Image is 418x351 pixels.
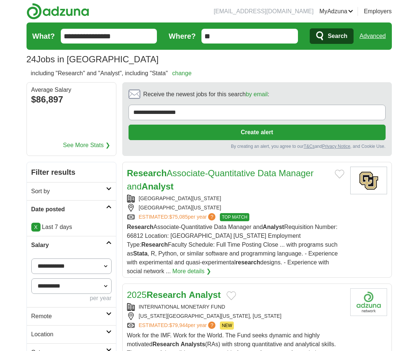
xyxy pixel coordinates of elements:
h2: Sort by [31,187,106,196]
a: change [172,70,192,76]
button: Create alert [129,125,386,140]
a: Employers [364,7,392,16]
h2: Remote [31,312,106,321]
a: ResearchAssociate-Quantitative Data Manager andAnalyst [127,168,314,191]
span: $75,085 [169,214,188,220]
a: T&Cs [303,144,315,149]
h1: Jobs in [GEOGRAPHIC_DATA] [27,54,159,64]
span: ? [208,213,215,220]
label: What? [32,31,55,42]
strong: research [236,259,260,265]
a: X [31,223,41,232]
h2: Filter results [27,162,116,182]
div: INTERNATIONAL MONETARY FUND [127,303,344,311]
p: Last 7 days [31,223,112,232]
a: Sort by [27,182,116,200]
a: ESTIMATED:$79,944per year? [139,322,217,330]
div: $86,897 [31,93,112,106]
button: Search [310,28,354,44]
strong: Research [141,241,168,248]
img: Adzuna logo [27,3,89,20]
a: Date posted [27,200,116,218]
a: by email [246,91,268,97]
button: Add to favorite jobs [226,291,236,300]
a: Location [27,325,116,343]
strong: Analyst [142,181,174,191]
span: NEW [220,322,234,330]
strong: Analyst [189,290,221,300]
a: [GEOGRAPHIC_DATA][US_STATE] [139,195,221,201]
strong: Stata [133,250,147,257]
a: MyAdzuna [319,7,353,16]
a: ESTIMATED:$75,085per year? [139,213,217,221]
button: Add to favorite jobs [335,170,344,178]
a: See More Stats ❯ [63,141,110,150]
h2: Location [31,330,106,339]
h2: Date posted [31,205,106,214]
div: [GEOGRAPHIC_DATA][US_STATE] [127,204,344,212]
strong: Research [127,168,167,178]
strong: Research [127,224,154,230]
img: University of Colorado logo [350,167,387,194]
span: Receive the newest jobs for this search : [143,90,269,99]
a: Advanced [359,29,386,44]
span: $79,944 [169,322,188,328]
li: [EMAIL_ADDRESS][DOMAIN_NAME] [214,7,313,16]
div: Average Salary [31,87,112,93]
strong: Research [152,341,179,347]
div: By creating an alert, you agree to our and , and Cookie Use. [129,143,386,150]
span: ? [208,322,215,329]
a: 2025Research Analyst [127,290,221,300]
span: TOP MATCH [220,213,249,221]
strong: Analyst [263,224,284,230]
a: Privacy Notice [322,144,350,149]
strong: Analysts [180,341,205,347]
h2: including "Research" and "Analyst", including "Stata" [31,69,192,78]
img: Company logo [350,288,387,316]
span: Search [328,29,347,44]
h2: Salary [31,241,106,250]
div: per year [31,294,112,303]
div: [US_STATE][GEOGRAPHIC_DATA][US_STATE], [US_STATE] [127,312,344,320]
strong: Research [147,290,186,300]
label: Where? [169,31,196,42]
span: 24 [27,53,36,66]
span: Associate-Quantitative Data Manager and Requisition Number: 66812 Location: [GEOGRAPHIC_DATA] [US... [127,224,338,274]
a: Remote [27,307,116,325]
a: Salary [27,236,116,254]
a: More details ❯ [172,267,211,276]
